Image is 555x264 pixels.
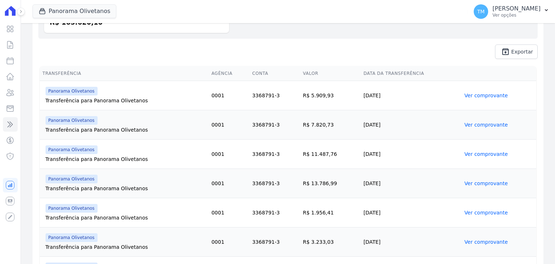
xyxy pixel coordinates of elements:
[208,169,249,198] td: 0001
[46,145,98,154] span: Panorama Olivetanos
[46,87,98,95] span: Panorama Olivetanos
[361,140,461,169] td: [DATE]
[464,93,508,98] a: Ver comprovante
[249,198,300,227] td: 3368791-3
[46,243,206,251] div: Transferência para Panorama Olivetanos
[46,233,98,242] span: Panorama Olivetanos
[495,44,538,59] a: unarchive Exportar
[208,66,249,81] th: Agência
[361,227,461,257] td: [DATE]
[33,4,117,18] button: Panorama Olivetanos
[208,81,249,110] td: 0001
[46,116,98,125] span: Panorama Olivetanos
[46,97,206,104] div: Transferência para Panorama Olivetanos
[361,169,461,198] td: [DATE]
[361,81,461,110] td: [DATE]
[300,140,361,169] td: R$ 11.487,76
[208,110,249,140] td: 0001
[464,210,508,216] a: Ver comprovante
[249,140,300,169] td: 3368791-3
[249,169,300,198] td: 3368791-3
[464,151,508,157] a: Ver comprovante
[249,81,300,110] td: 3368791-3
[208,198,249,227] td: 0001
[46,126,206,133] div: Transferência para Panorama Olivetanos
[464,239,508,245] a: Ver comprovante
[46,204,98,213] span: Panorama Olivetanos
[46,214,206,221] div: Transferência para Panorama Olivetanos
[208,140,249,169] td: 0001
[464,122,508,128] a: Ver comprovante
[492,5,541,12] p: [PERSON_NAME]
[300,227,361,257] td: R$ 3.233,03
[464,180,508,186] a: Ver comprovante
[46,156,206,163] div: Transferência para Panorama Olivetanos
[501,47,510,56] i: unarchive
[300,66,361,81] th: Valor
[300,169,361,198] td: R$ 13.786,99
[249,66,300,81] th: Conta
[361,110,461,140] td: [DATE]
[40,66,209,81] th: Transferência
[300,81,361,110] td: R$ 5.909,93
[492,12,541,18] p: Ver opções
[46,185,206,192] div: Transferência para Panorama Olivetanos
[361,66,461,81] th: Data da Transferência
[361,198,461,227] td: [DATE]
[477,9,485,14] span: TM
[249,110,300,140] td: 3368791-3
[46,175,98,183] span: Panorama Olivetanos
[249,227,300,257] td: 3368791-3
[300,198,361,227] td: R$ 1.956,41
[511,50,533,54] span: Exportar
[208,227,249,257] td: 0001
[300,110,361,140] td: R$ 7.820,73
[468,1,555,22] button: TM [PERSON_NAME] Ver opções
